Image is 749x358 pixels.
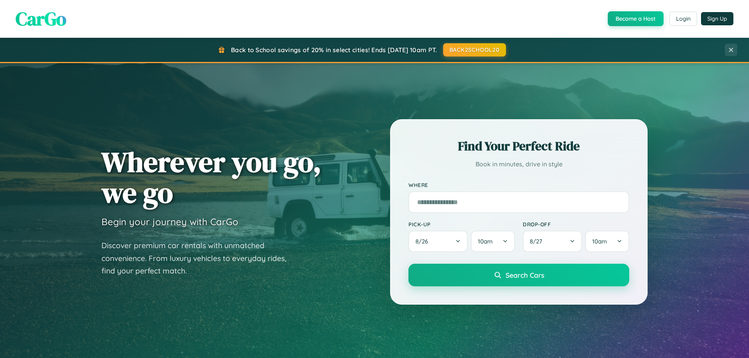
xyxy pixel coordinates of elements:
span: 8 / 26 [415,238,432,245]
p: Discover premium car rentals with unmatched convenience. From luxury vehicles to everyday rides, ... [101,239,296,277]
h2: Find Your Perfect Ride [408,138,629,155]
button: 10am [585,231,629,252]
h3: Begin your journey with CarGo [101,216,238,227]
button: 8/26 [408,231,468,252]
label: Where [408,182,629,188]
button: 8/27 [523,231,582,252]
button: Become a Host [608,11,664,26]
span: Back to School savings of 20% in select cities! Ends [DATE] 10am PT. [231,46,437,54]
span: Search Cars [506,271,544,279]
button: Sign Up [701,12,733,25]
h1: Wherever you go, we go [101,146,321,208]
button: BACK2SCHOOL20 [443,43,506,56]
span: 10am [592,238,607,245]
span: 8 / 27 [530,238,546,245]
span: CarGo [16,6,66,32]
label: Drop-off [523,221,629,227]
p: Book in minutes, drive in style [408,159,629,170]
span: 10am [478,238,493,245]
button: Search Cars [408,264,629,286]
button: Login [669,12,697,26]
label: Pick-up [408,221,515,227]
button: 10am [471,231,515,252]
